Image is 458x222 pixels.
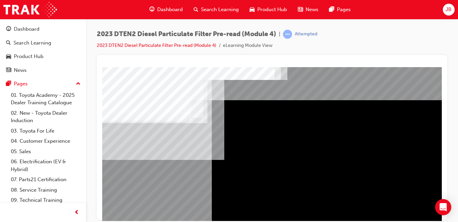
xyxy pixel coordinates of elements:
span: Search Learning [201,6,239,13]
button: DashboardSearch LearningProduct HubNews [3,22,83,78]
div: Search Learning [13,39,51,47]
button: Pages [3,78,83,90]
a: 03. Toyota For Life [8,126,83,136]
div: Open Intercom Messenger [435,199,451,215]
span: guage-icon [149,5,154,14]
span: | [279,30,280,38]
span: car-icon [6,54,11,60]
span: pages-icon [329,5,334,14]
span: Product Hub [257,6,287,13]
a: Search Learning [3,37,83,49]
span: car-icon [250,5,255,14]
a: Dashboard [3,23,83,35]
a: guage-iconDashboard [144,3,188,17]
a: Product Hub [3,50,83,63]
a: pages-iconPages [324,3,356,17]
div: Attempted [295,31,317,37]
button: JB [443,4,455,16]
div: Product Hub [14,53,44,60]
span: Pages [337,6,351,13]
span: JB [446,6,452,13]
img: Trak [3,2,57,17]
span: 2023 DTEN2 Diesel Particulate Filter Pre-read (Module 4) [97,30,276,38]
span: guage-icon [6,26,11,32]
a: News [3,64,83,77]
a: 09. Technical Training [8,195,83,205]
span: search-icon [6,40,11,46]
span: news-icon [6,67,11,74]
span: pages-icon [6,81,11,87]
a: car-iconProduct Hub [244,3,292,17]
span: News [306,6,318,13]
li: eLearning Module View [223,42,273,50]
a: 07. Parts21 Certification [8,174,83,185]
span: search-icon [194,5,198,14]
a: 08. Service Training [8,185,83,195]
a: 05. Sales [8,146,83,157]
span: Dashboard [157,6,183,13]
span: up-icon [76,80,81,88]
span: learningRecordVerb_ATTEMPT-icon [283,30,292,39]
div: Pages [14,80,28,88]
span: news-icon [298,5,303,14]
a: 2023 DTEN2 Diesel Particulate Filter Pre-read (Module 4) [97,43,216,48]
span: prev-icon [74,209,79,217]
a: news-iconNews [292,3,324,17]
a: search-iconSearch Learning [188,3,244,17]
a: 02. New - Toyota Dealer Induction [8,108,83,126]
div: News [14,66,27,74]
a: 06. Electrification (EV & Hybrid) [8,157,83,174]
a: 01. Toyota Academy - 2025 Dealer Training Catalogue [8,90,83,108]
a: 04. Customer Experience [8,136,83,146]
div: Dashboard [14,25,39,33]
